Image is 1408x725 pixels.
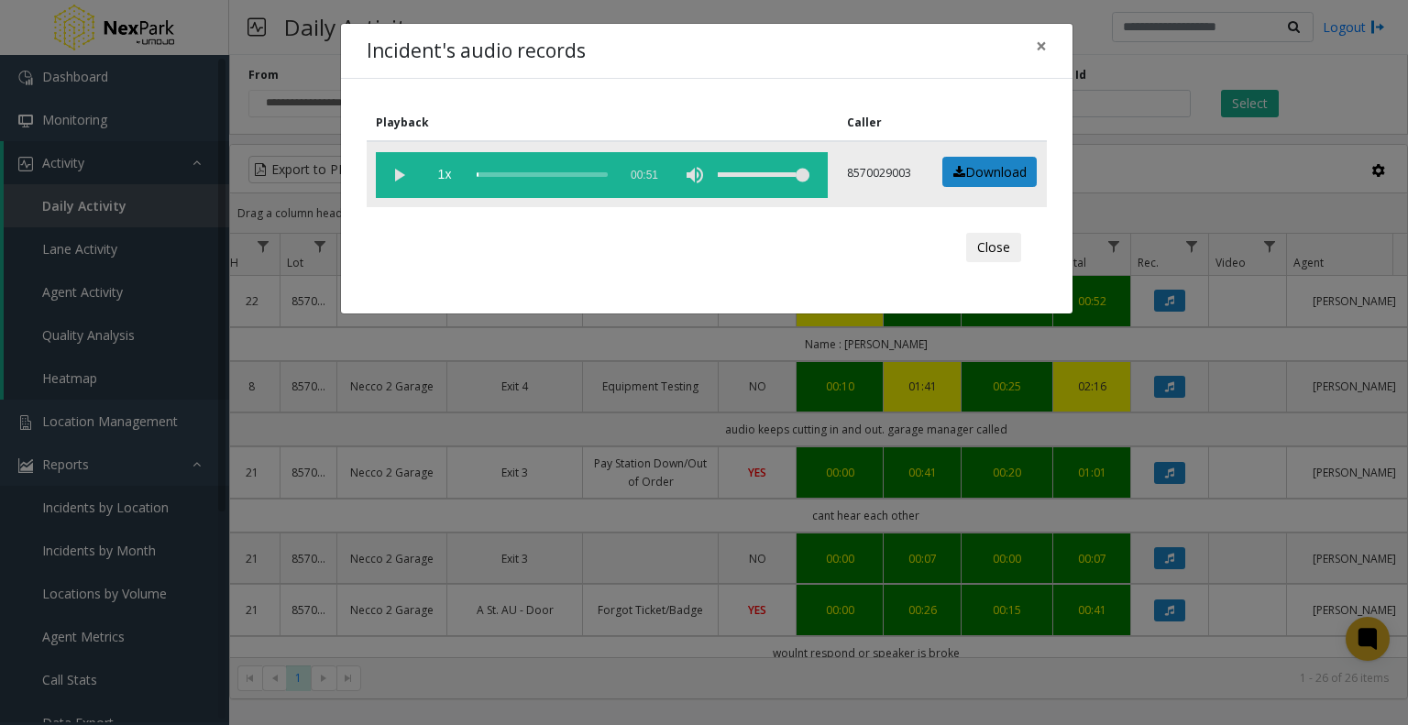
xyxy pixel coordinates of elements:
[367,37,586,66] h4: Incident's audio records
[477,152,608,198] div: scrub bar
[942,157,1037,188] a: Download
[838,104,927,141] th: Caller
[847,165,917,181] p: 8570029003
[422,152,467,198] span: playback speed button
[966,233,1021,262] button: Close
[718,152,809,198] div: volume level
[1023,24,1060,69] button: Close
[1036,33,1047,59] span: ×
[367,104,838,141] th: Playback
